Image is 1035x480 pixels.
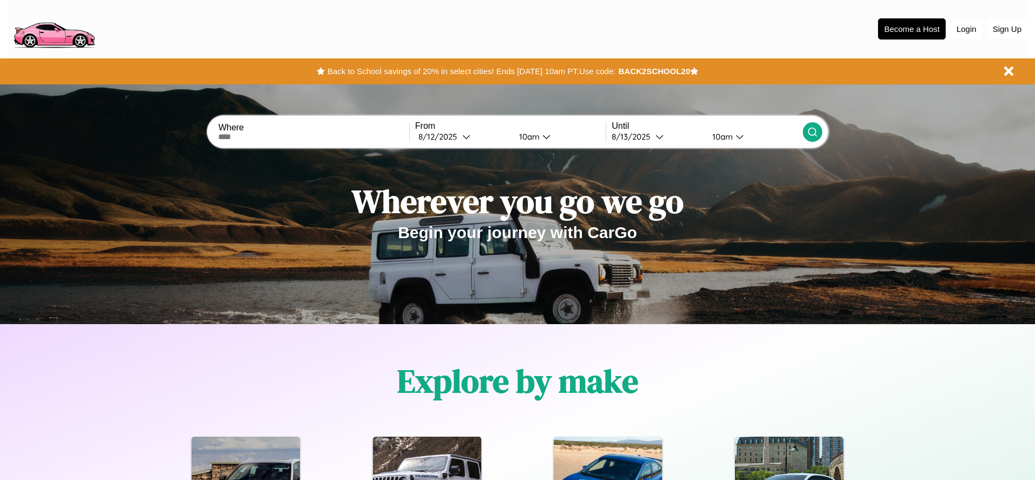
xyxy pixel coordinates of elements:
button: Become a Host [878,18,946,40]
button: Login [951,19,982,39]
div: 8 / 13 / 2025 [612,131,656,142]
button: Sign Up [987,19,1027,39]
button: 8/12/2025 [415,131,510,142]
b: BACK2SCHOOL20 [618,67,690,76]
div: 8 / 12 / 2025 [418,131,462,142]
label: From [415,121,606,131]
img: logo [8,5,100,51]
button: 10am [510,131,606,142]
label: Where [218,123,409,133]
button: 10am [704,131,802,142]
div: 10am [707,131,736,142]
div: 10am [514,131,542,142]
h1: Explore by make [397,359,638,403]
button: Back to School savings of 20% in select cities! Ends [DATE] 10am PT.Use code: [325,64,618,79]
label: Until [612,121,802,131]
